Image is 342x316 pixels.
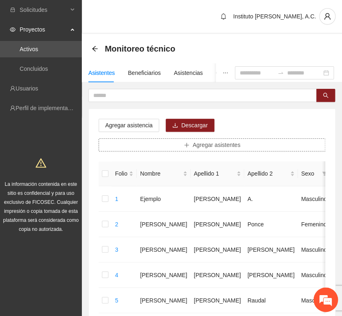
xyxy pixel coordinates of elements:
span: search [323,93,328,99]
span: ellipsis [223,70,228,76]
button: search [316,89,335,102]
span: inbox [10,7,16,13]
span: Agregar asistencia [105,121,153,130]
td: [PERSON_NAME] [191,212,244,237]
td: Masculino [298,186,330,212]
div: Asistentes [88,68,115,77]
th: Folio [112,161,137,186]
span: Nombre [140,169,181,178]
span: user [319,13,335,20]
span: download [172,122,178,129]
div: Back [92,45,98,52]
td: Ponce [244,212,298,237]
textarea: Escriba su mensaje y pulse “Intro” [4,223,156,252]
td: [PERSON_NAME] [191,186,244,212]
span: La información contenida en este sitio es confidencial y para uso exclusivo de FICOSEC. Cualquier... [3,181,79,232]
span: to [277,70,284,76]
a: 4 [115,272,118,278]
td: [PERSON_NAME] [191,288,244,313]
span: plus [184,142,189,149]
span: Apellido 1 [194,169,235,178]
span: Estamos en línea. [47,109,113,192]
button: user [319,8,335,25]
a: Concluidos [20,65,48,72]
span: Solicitudes [20,2,68,18]
span: Monitoreo técnico [105,42,175,55]
a: Usuarios [16,85,38,92]
th: Nombre [137,161,190,186]
td: [PERSON_NAME] [191,237,244,262]
span: bell [217,13,229,20]
button: plusAgregar asistentes [99,138,325,151]
span: warning [36,158,46,168]
td: Ejemplo [137,186,190,212]
td: Femenino [298,212,330,237]
th: Apellido 2 [244,161,298,186]
td: Raudal [244,288,298,313]
span: filter [320,167,328,180]
button: bell [217,10,230,23]
td: Masculino [298,262,330,288]
td: [PERSON_NAME] [244,262,298,288]
th: Apellido 1 [191,161,244,186]
div: Asistencias [174,68,203,77]
span: eye [10,27,16,32]
a: 1 [115,196,118,202]
td: [PERSON_NAME] [191,262,244,288]
span: Agregar asistentes [193,140,241,149]
a: Activos [20,46,38,52]
td: Masculino [298,237,330,262]
td: [PERSON_NAME] [137,237,190,262]
span: Descargar [181,121,208,130]
div: Minimizar ventana de chat en vivo [134,4,154,24]
a: Perfil de implementadora [16,105,79,111]
span: Apellido 2 [248,169,288,178]
span: Proyectos [20,21,68,38]
td: Masculino [298,288,330,313]
span: swap-right [277,70,284,76]
a: 3 [115,246,118,253]
span: Folio [115,169,127,178]
a: 5 [115,297,118,304]
button: downloadDescargar [166,119,214,132]
span: filter [322,171,327,176]
div: Beneficiarios [128,68,161,77]
span: Instituto [PERSON_NAME], A.C. [233,13,316,20]
span: Sexo [301,169,319,178]
span: arrow-left [92,45,98,52]
div: Chatee con nosotros ahora [43,42,137,52]
td: A. [244,186,298,212]
td: [PERSON_NAME] [137,262,190,288]
button: ellipsis [216,63,235,82]
button: Agregar asistencia [99,119,159,132]
td: [PERSON_NAME] [137,288,190,313]
a: 2 [115,221,118,228]
td: [PERSON_NAME] [137,212,190,237]
td: [PERSON_NAME] [244,237,298,262]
